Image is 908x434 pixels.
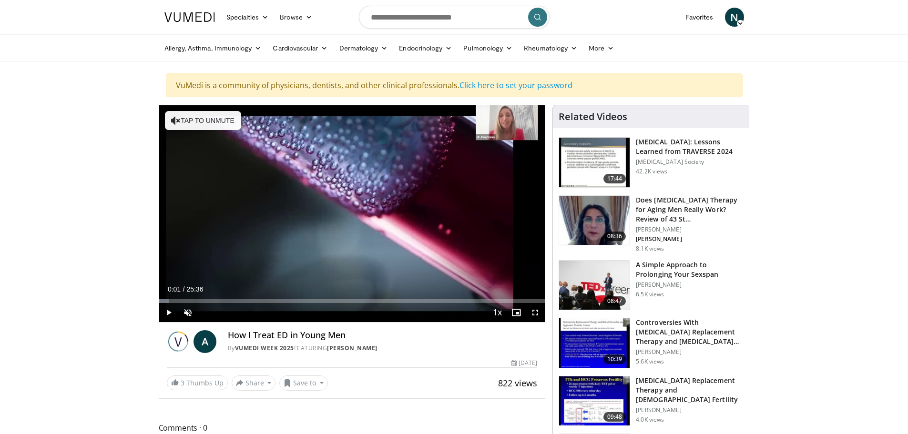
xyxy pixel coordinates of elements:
button: Fullscreen [526,303,545,322]
input: Search topics, interventions [359,6,550,29]
a: Browse [274,8,318,27]
p: 6.5K views [636,291,664,298]
p: 5.6K views [636,358,664,365]
span: Comments 0 [159,422,546,434]
a: 08:36 Does [MEDICAL_DATA] Therapy for Aging Men Really Work? Review of 43 St… [PERSON_NAME] [PERS... [559,195,743,252]
a: Cardiovascular [267,39,333,58]
h3: A Simple Approach to Prolonging Your Sexspan [636,260,743,279]
p: [MEDICAL_DATA] Society [636,158,743,166]
a: A [194,330,216,353]
p: [PERSON_NAME] [636,406,743,414]
img: Vumedi Week 2025 [167,330,190,353]
span: 08:47 [603,296,626,306]
p: [PERSON_NAME] [636,235,743,243]
button: Tap to unmute [165,111,241,130]
button: Save to [279,375,328,391]
h3: [MEDICAL_DATA]: Lessons Learned from TRAVERSE 2024 [636,137,743,156]
video-js: Video Player [159,105,545,323]
img: 58e29ddd-d015-4cd9-bf96-f28e303b730c.150x105_q85_crop-smart_upscale.jpg [559,376,630,426]
img: 1317c62a-2f0d-4360-bee0-b1bff80fed3c.150x105_q85_crop-smart_upscale.jpg [559,138,630,187]
a: 08:47 A Simple Approach to Prolonging Your Sexspan [PERSON_NAME] 6.5K views [559,260,743,311]
button: Playback Rate [488,303,507,322]
a: Dermatology [334,39,394,58]
a: Specialties [221,8,275,27]
h4: Related Videos [559,111,627,122]
span: 25:36 [186,285,203,293]
div: VuMedi is a community of physicians, dentists, and other clinical professionals. [166,73,743,97]
span: 0:01 [168,285,181,293]
h3: Does [MEDICAL_DATA] Therapy for Aging Men Really Work? Review of 43 St… [636,195,743,224]
button: Unmute [178,303,197,322]
h4: How I Treat ED in Young Men [228,330,538,341]
h3: [MEDICAL_DATA] Replacement Therapy and [DEMOGRAPHIC_DATA] Fertility [636,376,743,404]
span: 17:44 [603,174,626,183]
a: Favorites [680,8,719,27]
span: 10:39 [603,354,626,364]
span: 822 views [498,377,537,389]
img: VuMedi Logo [164,12,215,22]
p: 42.2K views [636,168,667,175]
a: 10:39 Controversies With [MEDICAL_DATA] Replacement Therapy and [MEDICAL_DATA] Can… [PERSON_NAME]... [559,318,743,368]
p: [PERSON_NAME] [636,226,743,233]
button: Enable picture-in-picture mode [507,303,526,322]
span: 3 [181,378,184,387]
p: 8.1K views [636,245,664,252]
a: Allergy, Asthma, Immunology [159,39,267,58]
p: 4.0K views [636,416,664,424]
img: 4d4bce34-7cbb-4531-8d0c-5308a71d9d6c.150x105_q85_crop-smart_upscale.jpg [559,196,630,245]
a: [PERSON_NAME] [327,344,377,352]
span: 08:36 [603,232,626,241]
img: c4bd4661-e278-4c34-863c-57c104f39734.150x105_q85_crop-smart_upscale.jpg [559,261,630,310]
div: [DATE] [511,359,537,367]
p: [PERSON_NAME] [636,348,743,356]
a: Rheumatology [518,39,583,58]
a: N [725,8,744,27]
a: Vumedi Week 2025 [235,344,294,352]
button: Share [232,375,276,391]
img: 418933e4-fe1c-4c2e-be56-3ce3ec8efa3b.150x105_q85_crop-smart_upscale.jpg [559,318,630,368]
span: / [183,285,185,293]
button: Play [159,303,178,322]
div: By FEATURING [228,344,538,353]
a: Endocrinology [393,39,458,58]
a: 17:44 [MEDICAL_DATA]: Lessons Learned from TRAVERSE 2024 [MEDICAL_DATA] Society 42.2K views [559,137,743,188]
h3: Controversies With [MEDICAL_DATA] Replacement Therapy and [MEDICAL_DATA] Can… [636,318,743,346]
a: Pulmonology [458,39,518,58]
p: [PERSON_NAME] [636,281,743,289]
span: 09:48 [603,412,626,422]
a: Click here to set your password [459,80,572,91]
a: More [583,39,620,58]
a: 3 Thumbs Up [167,375,228,390]
div: Progress Bar [159,299,545,303]
a: 09:48 [MEDICAL_DATA] Replacement Therapy and [DEMOGRAPHIC_DATA] Fertility [PERSON_NAME] 4.0K views [559,376,743,426]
